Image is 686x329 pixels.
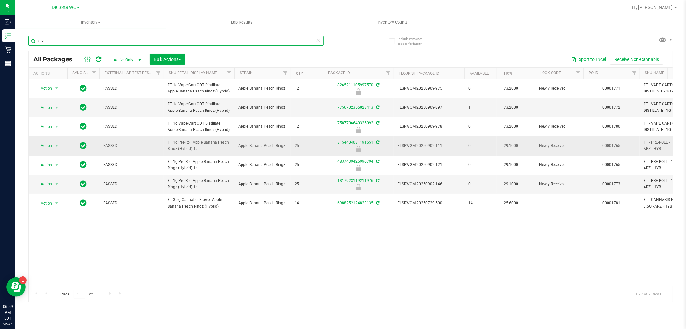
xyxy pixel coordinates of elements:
[103,85,160,92] span: PASSED
[80,103,87,112] span: In Sync
[35,179,52,189] span: Action
[500,122,521,131] span: 73.2000
[375,159,379,164] span: Sync from Compliance System
[238,104,287,111] span: Apple Banana Peach Ringz
[153,68,164,79] a: Filter
[468,104,493,111] span: 1
[383,68,394,79] a: Filter
[500,84,521,93] span: 73.2000
[35,122,52,131] span: Action
[375,83,379,87] span: Sync from Compliance System
[603,105,621,110] a: 00001772
[224,68,234,79] a: Filter
[80,198,87,208] span: In Sync
[468,143,493,149] span: 0
[168,197,231,209] span: FT 3.5g Cannabis Flower Apple Banana Peach Ringz (Hybrid)
[295,181,319,187] span: 25
[337,121,373,125] a: 7587706640325092
[80,84,87,93] span: In Sync
[33,71,65,76] div: Actions
[35,141,52,150] span: Action
[53,84,61,93] span: select
[238,123,287,130] span: Apple Banana Peach Ringz
[103,143,160,149] span: PASSED
[80,160,87,169] span: In Sync
[80,122,87,131] span: In Sync
[500,141,521,150] span: 29.1000
[468,162,493,168] span: 0
[105,71,155,75] a: External Lab Test Result
[322,88,395,95] div: Newly Received
[398,123,461,130] span: FLSRWGM-20250909-978
[35,84,52,93] span: Action
[322,165,395,171] div: Newly Received
[375,105,379,110] span: Sync from Compliance System
[468,181,493,187] span: 0
[168,82,231,94] span: FT 1g Vape Cart CDT Distillate Apple Banana Peach Ringz (Hybrid)
[500,198,521,208] span: 25.6000
[168,121,231,133] span: FT 1g Vape Cart CDT Distillate Apple Banana Peach Ringz (Hybrid)
[645,71,664,75] a: SKU Name
[5,33,11,39] inline-svg: Inventory
[603,182,621,186] a: 00001773
[468,85,493,92] span: 0
[398,200,461,206] span: FLSRWGM-20250729-500
[375,201,379,205] span: Sync from Compliance System
[539,85,580,92] span: Newly Received
[375,140,379,145] span: Sync from Compliance System
[500,179,521,189] span: 29.1000
[468,200,493,206] span: 14
[337,179,373,183] a: 1817923119211976
[322,184,395,190] div: Newly Received
[238,181,287,187] span: Apple Banana Peach Ringz
[35,199,52,208] span: Action
[103,104,160,111] span: PASSED
[74,289,85,299] input: 1
[28,36,324,46] input: Search Package ID, Item Name, SKU, Lot or Part Number...
[103,123,160,130] span: PASSED
[168,159,231,171] span: FT 1g Pre-Roll Apple Banana Peach Ringz (Hybrid) 1ct
[5,46,11,53] inline-svg: Retail
[589,71,598,75] a: PO ID
[539,143,580,149] span: Newly Received
[169,71,217,75] a: Sku Retail Display Name
[103,200,160,206] span: PASSED
[3,321,13,326] p: 09/27
[398,85,461,92] span: FLSRWGM-20250909-975
[80,179,87,189] span: In Sync
[322,127,395,133] div: Newly Received
[168,178,231,190] span: FT 1g Pre-Roll Apple Banana Peach Ringz (Hybrid) 1ct
[296,71,303,76] a: Qty
[103,162,160,168] span: PASSED
[398,36,430,46] span: Include items not tagged for facility
[295,200,319,206] span: 14
[168,140,231,152] span: FT 1g Pre-Roll Apple Banana Peach Ringz (Hybrid) 1ct
[89,68,99,79] a: Filter
[295,123,319,130] span: 12
[238,143,287,149] span: Apple Banana Peach Ringz
[573,68,583,79] a: Filter
[238,200,287,206] span: Apple Banana Peach Ringz
[35,103,52,112] span: Action
[398,143,461,149] span: FLSRWGM-20250902-111
[610,54,663,65] button: Receive Non-Cannabis
[539,162,580,168] span: Newly Received
[280,68,291,79] a: Filter
[168,101,231,113] span: FT 1g Vape Cart CDT Distillate Apple Banana Peach Ringz (Hybrid)
[468,123,493,130] span: 0
[502,71,512,76] a: THC%
[603,162,621,167] a: 00001765
[322,146,395,152] div: Newly Received
[5,19,11,25] inline-svg: Inbound
[72,71,97,75] a: Sync Status
[3,304,13,321] p: 06:59 PM EDT
[317,15,468,29] a: Inventory Counts
[166,15,317,29] a: Lab Results
[399,71,439,76] a: Flourish Package ID
[154,57,181,62] span: Bulk Actions
[80,141,87,150] span: In Sync
[55,289,101,299] span: Page of 1
[603,143,621,148] a: 00001765
[337,140,373,145] a: 3154404031191651
[316,36,321,44] span: Clear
